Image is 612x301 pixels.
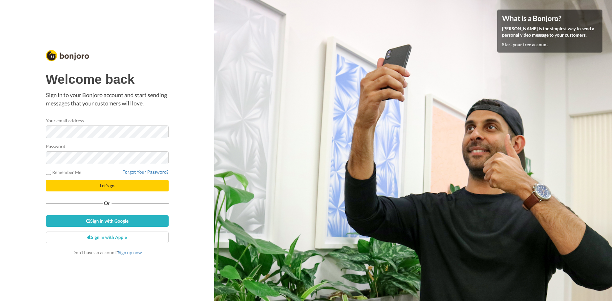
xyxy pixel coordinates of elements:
button: Let's go [46,180,169,191]
a: Sign in with Apple [46,232,169,243]
a: Sign in with Google [46,215,169,227]
label: Remember Me [46,169,82,176]
input: Remember Me [46,170,51,175]
h4: What is a Bonjoro? [502,14,598,22]
a: Sign up now [118,250,142,255]
label: Your email address [46,117,84,124]
h1: Welcome back [46,72,169,86]
span: Let's go [100,183,114,188]
a: Forgot Your Password? [122,169,169,175]
a: Start your free account [502,42,548,47]
p: Sign in to your Bonjoro account and start sending messages that your customers will love. [46,91,169,107]
p: [PERSON_NAME] is the simplest way to send a personal video message to your customers. [502,25,598,38]
span: Don’t have an account? [72,250,142,255]
label: Password [46,143,66,150]
span: Or [103,201,112,205]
